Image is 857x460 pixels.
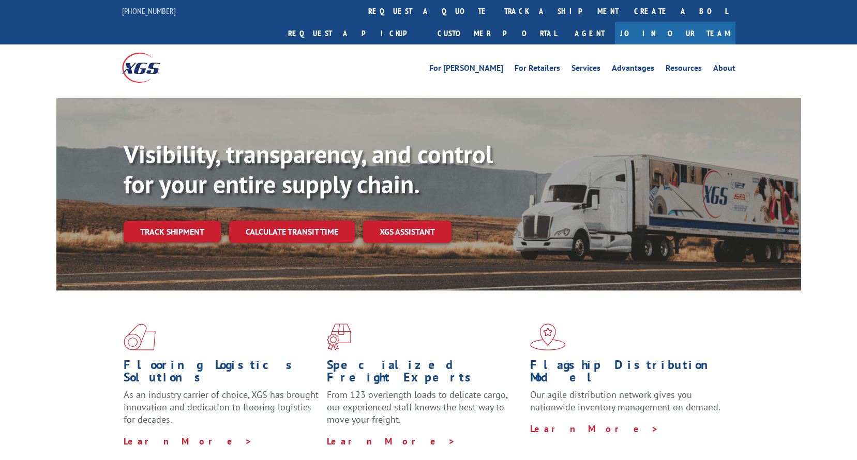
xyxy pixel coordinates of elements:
a: For [PERSON_NAME] [429,64,503,75]
h1: Specialized Freight Experts [327,359,522,389]
img: xgs-icon-flagship-distribution-model-red [530,324,566,350]
span: As an industry carrier of choice, XGS has brought innovation and dedication to flooring logistics... [124,389,319,425]
a: Track shipment [124,221,221,242]
p: From 123 overlength loads to delicate cargo, our experienced staff knows the best way to move you... [327,389,522,435]
a: Learn More > [327,435,456,447]
a: Agent [564,22,615,44]
b: Visibility, transparency, and control for your entire supply chain. [124,138,493,200]
a: XGS ASSISTANT [363,221,452,243]
a: For Retailers [515,64,560,75]
a: Resources [666,64,702,75]
h1: Flooring Logistics Solutions [124,359,319,389]
img: xgs-icon-total-supply-chain-intelligence-red [124,324,156,350]
img: xgs-icon-focused-on-flooring-red [327,324,351,350]
h1: Flagship Distribution Model [530,359,726,389]
a: Learn More > [124,435,252,447]
span: Our agile distribution network gives you nationwide inventory management on demand. [530,389,720,413]
a: Join Our Team [615,22,735,44]
a: [PHONE_NUMBER] [122,6,176,16]
a: Customer Portal [430,22,564,44]
a: Advantages [612,64,654,75]
a: Services [572,64,600,75]
a: Request a pickup [280,22,430,44]
a: About [713,64,735,75]
a: Learn More > [530,423,659,435]
a: Calculate transit time [229,221,355,243]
